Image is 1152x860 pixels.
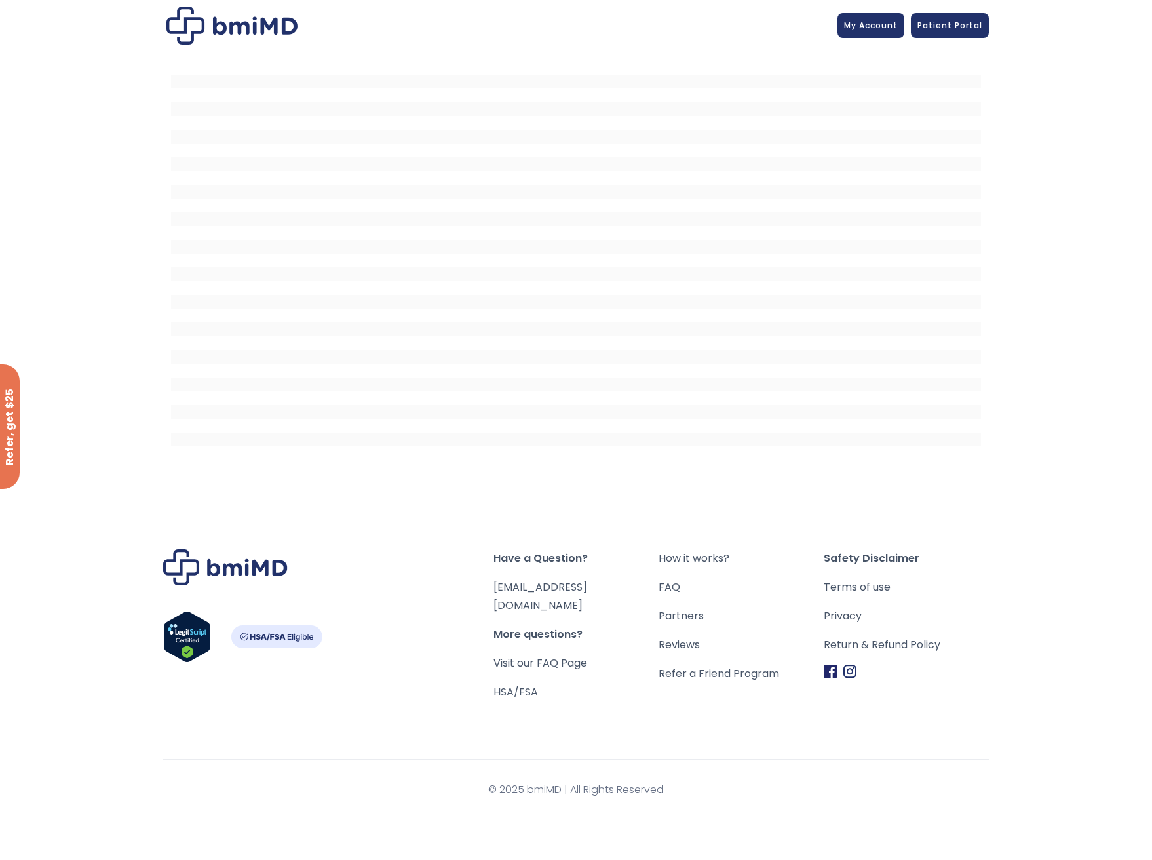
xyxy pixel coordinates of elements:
[824,665,837,678] img: Facebook
[837,13,904,38] a: My Account
[493,549,659,568] span: Have a Question?
[163,781,989,799] span: © 2025 bmiMD | All Rights Reserved
[659,636,824,654] a: Reviews
[843,665,856,678] img: Instagram
[163,549,288,585] img: Brand Logo
[917,20,982,31] span: Patient Portal
[163,611,211,663] img: Verify Approval for www.bmimd.com
[824,578,989,596] a: Terms of use
[659,578,824,596] a: FAQ
[493,655,587,671] a: Visit our FAQ Page
[824,636,989,654] a: Return & Refund Policy
[163,611,211,669] a: Verify LegitScript Approval for www.bmimd.com
[166,7,298,45] img: Patient Messaging Portal
[824,607,989,625] a: Privacy
[844,20,898,31] span: My Account
[493,579,587,613] a: [EMAIL_ADDRESS][DOMAIN_NAME]
[171,61,981,454] iframe: MDI Patient Messaging Portal
[659,665,824,683] a: Refer a Friend Program
[231,625,322,648] img: HSA-FSA
[493,625,659,644] span: More questions?
[824,549,989,568] span: Safety Disclaimer
[493,684,538,699] a: HSA/FSA
[659,549,824,568] a: How it works?
[911,13,989,38] a: Patient Portal
[659,607,824,625] a: Partners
